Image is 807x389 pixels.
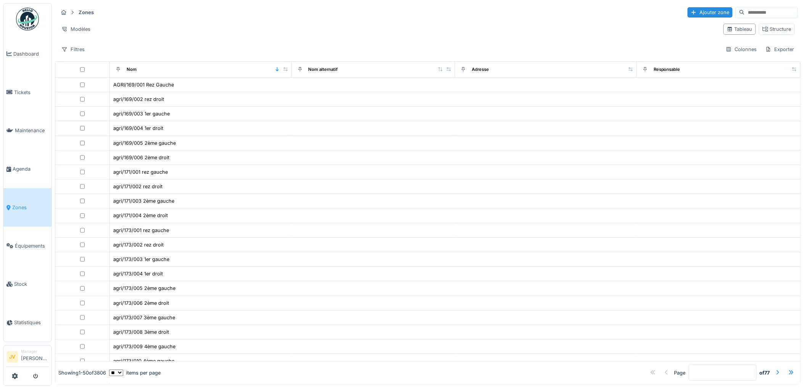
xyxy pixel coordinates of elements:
div: Filtres [58,44,88,55]
a: Statistiques [3,303,51,342]
div: agri/171/004 2ème droit [113,212,168,219]
span: Statistiques [14,319,48,326]
strong: of 77 [760,369,770,376]
div: agri/171/003 2ème gauche [113,197,174,205]
span: Tickets [14,89,48,96]
div: agri/173/004 1er droit [113,270,163,277]
div: Structure [762,26,791,33]
a: Tickets [3,73,51,112]
div: Page [674,369,686,376]
a: Maintenance [3,112,51,150]
div: agri/171/002 rez droit [113,183,162,190]
span: Zones [12,204,48,211]
div: agri/169/003 1er gauche [113,110,170,117]
div: items per page [109,369,161,376]
a: Équipements [3,227,51,265]
div: agri/173/008 3ème droit [113,328,169,336]
div: Showing 1 - 50 of 3806 [58,369,106,376]
div: Modèles [58,24,94,35]
div: Colonnes [722,44,760,55]
div: Ajouter zone [688,7,733,18]
div: Manager [21,349,48,354]
div: Exporter [762,44,798,55]
div: agri/169/005 2ème gauche [113,139,176,147]
div: agri/173/005 2ème gauche [113,285,175,292]
div: agri/173/002 rez droit [113,241,164,248]
div: agri/173/003 1er gauche [113,256,169,263]
div: agri/169/004 1er droit [113,125,163,132]
div: agri/169/006 2ème droit [113,154,169,161]
div: Tableau [727,26,752,33]
div: Adresse [472,66,489,73]
div: agri/171/001 rez gauche [113,168,168,176]
strong: Zones [76,9,97,16]
div: agri/173/001 rez gauche [113,227,169,234]
span: Équipements [15,242,48,250]
a: Dashboard [3,35,51,73]
a: Stock [3,265,51,304]
div: agri/169/002 rez droit [113,96,164,103]
li: [PERSON_NAME] [21,349,48,365]
a: JV Manager[PERSON_NAME] [6,349,48,367]
div: agri/173/009 4ème gauche [113,343,175,350]
div: Responsable [654,66,680,73]
span: Maintenance [15,127,48,134]
li: JV [6,351,18,363]
a: Agenda [3,150,51,188]
img: Badge_color-CXgf-gQk.svg [16,8,39,30]
div: Nom [127,66,137,73]
div: agri/173/010 4ème gauche [113,357,174,365]
span: Dashboard [13,50,48,58]
div: agri/173/007 3ème gauche [113,314,175,321]
a: Zones [3,188,51,227]
div: AGRI/169/001 Rez Gauche [113,81,174,88]
div: agri/173/006 2ème droit [113,299,169,307]
span: Stock [14,280,48,288]
div: Nom alternatif [309,66,338,73]
span: Agenda [13,165,48,173]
